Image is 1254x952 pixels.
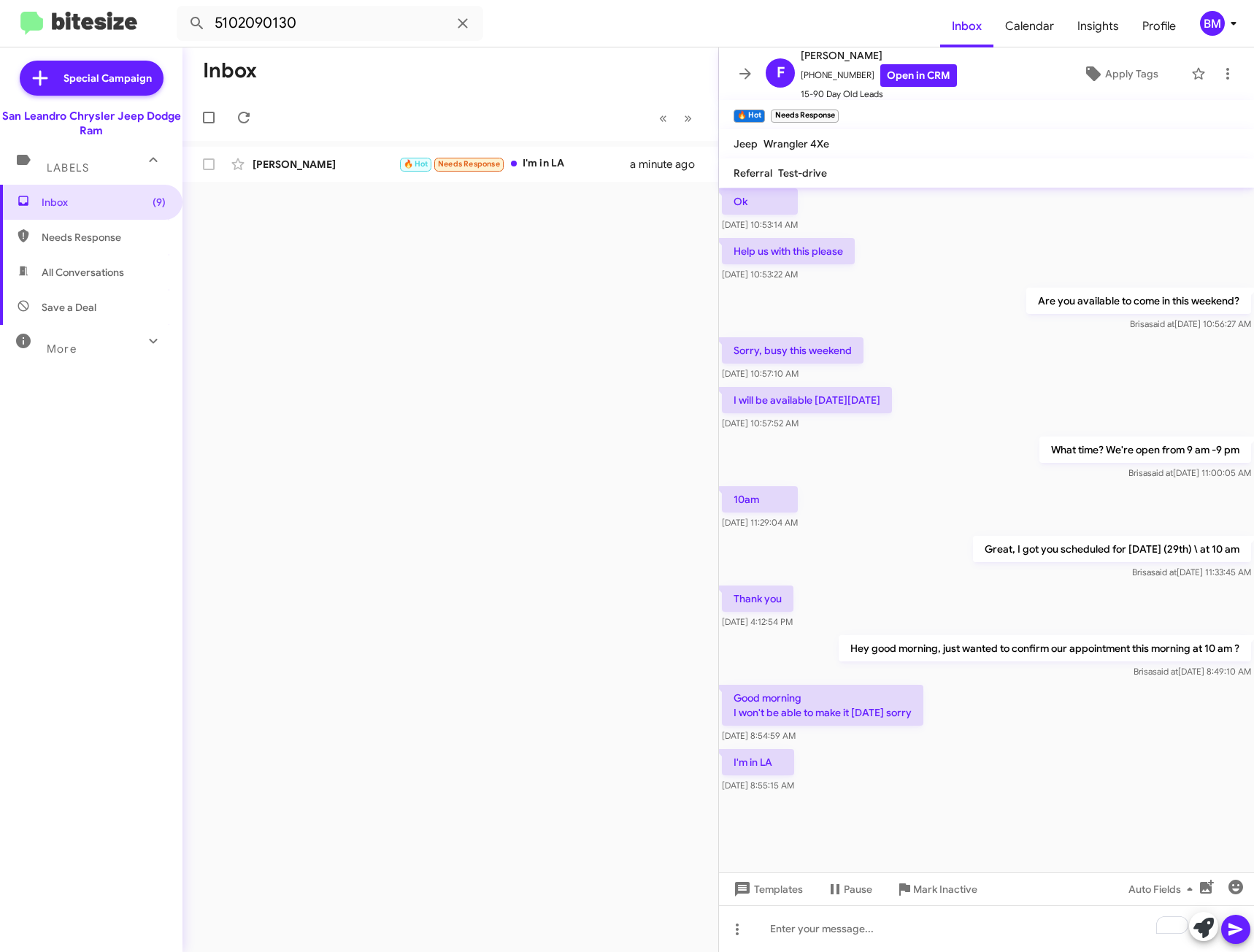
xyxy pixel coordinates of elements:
button: Templates [719,876,815,902]
span: said at [1149,318,1174,329]
p: Thank you [722,586,793,612]
input: Search [177,6,483,41]
span: Needs Response [438,159,500,169]
p: Good morning I won't be able to make it [DATE] sorry [722,685,923,726]
button: BM [1188,11,1238,36]
span: 🔥 Hot [404,159,428,169]
small: 🔥 Hot [734,110,765,123]
span: Special Campaign [64,71,152,85]
div: [PERSON_NAME] [253,157,399,172]
p: 10am [722,486,798,513]
span: Pause [844,876,872,902]
span: [DATE] 8:55:15 AM [722,780,794,791]
div: To enrich screen reader interactions, please activate Accessibility in Grammarly extension settings [719,905,1254,952]
span: 15-90 Day Old Leads [801,87,957,101]
span: Brisa [DATE] 8:49:10 AM [1134,666,1251,677]
span: Brisa [DATE] 10:56:27 AM [1130,318,1251,329]
p: I'm in LA [722,749,794,775]
a: Insights [1066,5,1131,47]
button: Auto Fields [1117,876,1210,902]
span: [PERSON_NAME] [801,47,957,64]
span: Jeep [734,137,758,150]
button: Apply Tags [1057,61,1184,87]
span: Apply Tags [1105,61,1158,87]
span: Auto Fields [1128,876,1199,902]
span: Templates [731,876,803,902]
span: All Conversations [42,265,124,280]
span: [DATE] 10:53:22 AM [722,269,798,280]
button: Pause [815,876,884,902]
a: Inbox [940,5,993,47]
p: Help us with this please [722,238,855,264]
a: Calendar [993,5,1066,47]
span: said at [1153,666,1178,677]
p: What time? We're open from 9 am -9 pm [1039,437,1251,463]
div: I'm in LA [399,156,630,172]
span: Needs Response [42,230,166,245]
p: Ok [722,188,798,215]
span: said at [1147,467,1173,478]
span: « [659,109,667,127]
span: Brisa [DATE] 11:00:05 AM [1128,467,1251,478]
p: I will be available [DATE][DATE] [722,387,892,413]
span: More [47,342,77,356]
span: F [777,61,785,85]
div: BM [1200,11,1225,36]
button: Previous [650,103,676,133]
button: Mark Inactive [884,876,989,902]
p: Sorry, busy this weekend [722,337,863,364]
h1: Inbox [203,59,257,82]
span: [DATE] 11:29:04 AM [722,517,798,528]
span: Mark Inactive [913,876,977,902]
p: Great, I got you scheduled for [DATE] (29th) \ at 10 am [973,536,1251,562]
span: [PHONE_NUMBER] [801,64,957,87]
span: said at [1151,567,1177,577]
span: (9) [153,195,166,210]
p: Are you available to come in this weekend? [1026,288,1251,314]
span: » [684,109,692,127]
div: a minute ago [630,157,707,172]
span: Referral [734,166,772,180]
span: Save a Deal [42,300,96,315]
span: [DATE] 10:53:14 AM [722,219,798,230]
button: Next [675,103,701,133]
p: Hey good morning, just wanted to confirm our appointment this morning at 10 am ? [839,635,1251,661]
a: Profile [1131,5,1188,47]
span: Labels [47,161,89,174]
span: Test-drive [778,166,827,180]
nav: Page navigation example [651,103,701,133]
span: Inbox [42,195,166,210]
span: Wrangler 4Xe [763,137,829,150]
span: Brisa [DATE] 11:33:45 AM [1132,567,1251,577]
span: [DATE] 10:57:52 AM [722,418,799,429]
a: Open in CRM [880,64,957,87]
a: Special Campaign [20,61,164,96]
span: [DATE] 10:57:10 AM [722,368,799,379]
span: [DATE] 4:12:54 PM [722,616,793,627]
span: [DATE] 8:54:59 AM [722,730,796,741]
small: Needs Response [771,110,838,123]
